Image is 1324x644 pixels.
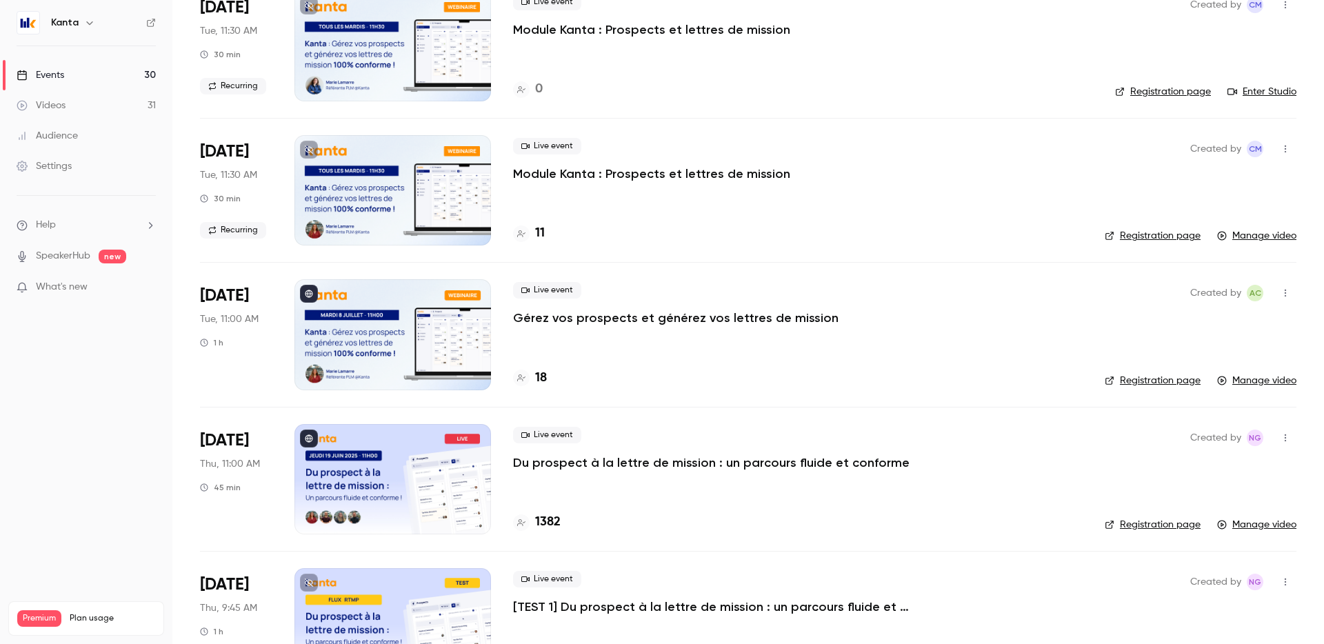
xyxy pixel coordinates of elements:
span: [DATE] [200,574,249,596]
span: Recurring [200,78,266,94]
a: Du prospect à la lettre de mission : un parcours fluide et conforme [513,454,910,471]
img: Kanta [17,12,39,34]
h4: 11 [535,224,545,243]
span: NG [1249,430,1261,446]
div: Audience [17,129,78,143]
span: AC [1250,285,1261,301]
span: What's new [36,280,88,294]
a: Manage video [1217,518,1296,532]
div: Jul 15 Tue, 11:30 AM (Europe/Paris) [200,135,272,245]
a: Module Kanta : Prospects et lettres de mission [513,165,790,182]
span: Nicolas Guitard [1247,574,1263,590]
div: 45 min [200,482,241,493]
span: Plan usage [70,613,155,624]
a: Registration page [1105,229,1201,243]
span: Created by [1190,574,1241,590]
span: Created by [1190,430,1241,446]
span: Anaïs Cachelou [1247,285,1263,301]
a: Gérez vos prospects et générez vos lettres de mission [513,310,839,326]
a: 1382 [513,513,561,532]
span: [DATE] [200,430,249,452]
span: Premium [17,610,61,627]
span: Thu, 11:00 AM [200,457,260,471]
span: Tue, 11:30 AM [200,168,257,182]
a: Registration page [1105,374,1201,388]
span: Charlotte MARTEL [1247,141,1263,157]
a: 11 [513,224,545,243]
h4: 1382 [535,513,561,532]
span: [DATE] [200,141,249,163]
li: help-dropdown-opener [17,218,156,232]
span: Live event [513,138,581,154]
a: 0 [513,80,543,99]
span: NG [1249,574,1261,590]
span: Tue, 11:00 AM [200,312,259,326]
span: Created by [1190,141,1241,157]
div: Settings [17,159,72,173]
div: Events [17,68,64,82]
a: Registration page [1115,85,1211,99]
a: Manage video [1217,374,1296,388]
div: Jun 19 Thu, 11:00 AM (Europe/Paris) [200,424,272,534]
div: 1 h [200,626,223,637]
span: Nicolas Guitard [1247,430,1263,446]
a: Manage video [1217,229,1296,243]
span: [DATE] [200,285,249,307]
span: Tue, 11:30 AM [200,24,257,38]
a: SpeakerHub [36,249,90,263]
h4: 18 [535,369,547,388]
a: 18 [513,369,547,388]
span: Live event [513,427,581,443]
div: Jul 8 Tue, 11:00 AM (Europe/Paris) [200,279,272,390]
span: Thu, 9:45 AM [200,601,257,615]
span: Recurring [200,222,266,239]
iframe: Noticeable Trigger [139,281,156,294]
span: Live event [513,282,581,299]
div: Videos [17,99,66,112]
a: Enter Studio [1227,85,1296,99]
a: [TEST 1] Du prospect à la lettre de mission : un parcours fluide et conforme [513,598,927,615]
a: Registration page [1105,518,1201,532]
div: 30 min [200,49,241,60]
a: Module Kanta : Prospects et lettres de mission [513,21,790,38]
h6: Kanta [51,16,79,30]
h4: 0 [535,80,543,99]
div: 30 min [200,193,241,204]
span: new [99,250,126,263]
div: 1 h [200,337,223,348]
span: Created by [1190,285,1241,301]
span: CM [1249,141,1262,157]
span: Live event [513,571,581,587]
span: Help [36,218,56,232]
